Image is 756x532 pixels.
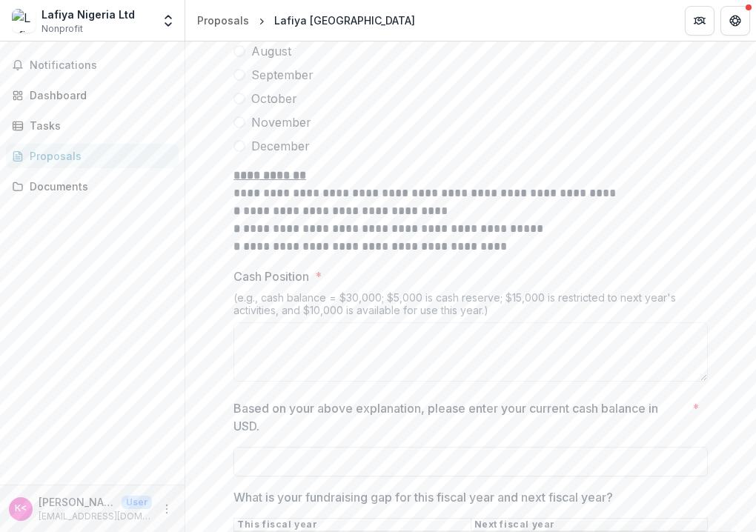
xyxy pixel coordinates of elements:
[191,10,421,31] nav: breadcrumb
[191,10,255,31] a: Proposals
[30,179,167,194] div: Documents
[122,496,152,509] p: User
[233,267,309,285] p: Cash Position
[233,399,686,435] p: Based on your above explanation, please enter your current cash balance in USD.
[39,510,152,523] p: [EMAIL_ADDRESS][DOMAIN_NAME]
[30,148,167,164] div: Proposals
[6,144,179,168] a: Proposals
[251,66,314,84] span: September
[233,291,708,322] div: (e.g., cash balance = $30,000; $5,000 is cash reserve; $15,000 is restricted to next year's activ...
[30,59,173,72] span: Notifications
[158,6,179,36] button: Open entity switcher
[274,13,415,28] div: Lafiya [GEOGRAPHIC_DATA]
[158,500,176,518] button: More
[6,174,179,199] a: Documents
[6,113,179,138] a: Tasks
[6,83,179,107] a: Dashboard
[30,118,167,133] div: Tasks
[12,9,36,33] img: Lafiya Nigeria Ltd
[234,518,471,531] th: This fiscal year
[15,504,27,513] div: Klau Chmielowska <klau.chmielowska@lafiyanigeria.org>
[251,113,311,131] span: November
[42,7,135,22] div: Lafiya Nigeria Ltd
[251,90,297,107] span: October
[42,22,83,36] span: Nonprofit
[6,53,179,77] button: Notifications
[197,13,249,28] div: Proposals
[720,6,750,36] button: Get Help
[685,6,714,36] button: Partners
[251,42,291,60] span: August
[233,488,613,506] p: What is your fundraising gap for this fiscal year and next fiscal year?
[39,494,116,510] p: [PERSON_NAME] <[PERSON_NAME][EMAIL_ADDRESS][DOMAIN_NAME]>
[471,518,708,531] th: Next fiscal year
[251,137,310,155] span: December
[30,87,167,103] div: Dashboard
